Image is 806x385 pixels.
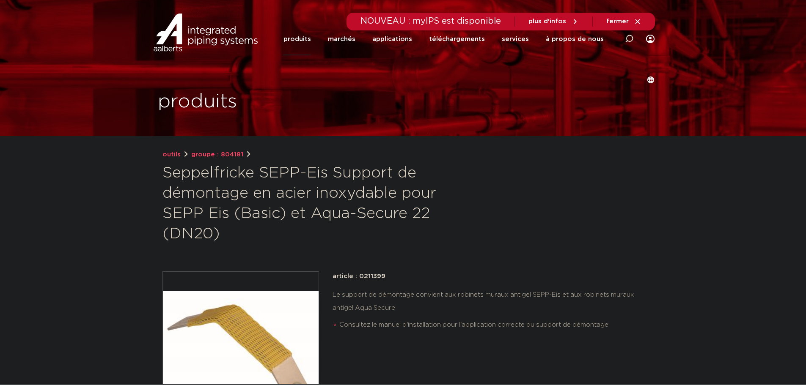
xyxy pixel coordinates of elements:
font: article : 0211399 [333,273,385,279]
a: plus d'infos [528,18,579,25]
a: outils [162,150,181,160]
font: groupe : 804181 [191,151,243,158]
font: fermer [606,18,629,25]
font: NOUVEAU : myIPS est disponible [360,17,501,25]
font: produits [158,92,237,111]
font: Le support de démontage convient aux robinets muraux antigel SEPP-Eis et aux robinets muraux anti... [333,292,634,311]
font: outils [162,151,181,158]
a: marchés [328,23,355,55]
font: marchés [328,36,355,42]
font: à propos de nous [546,36,604,42]
font: plus d'infos [528,18,566,25]
font: applications [372,36,412,42]
a: fermer [606,18,641,25]
font: produits [283,36,311,42]
font: Consultez le manuel d'installation pour l'application correcte du support de démontage. [339,322,610,328]
a: groupe : 804181 [191,150,243,160]
font: téléchargements [429,36,485,42]
font: services [502,36,529,42]
a: applications [372,23,412,55]
font: Seppelfricke SEPP-Eis Support de démontage en acier inoxydable pour SEPP Eis (Basic) et Aqua-Secu... [162,165,436,241]
nav: Menu [283,23,604,55]
a: produits [283,23,311,55]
